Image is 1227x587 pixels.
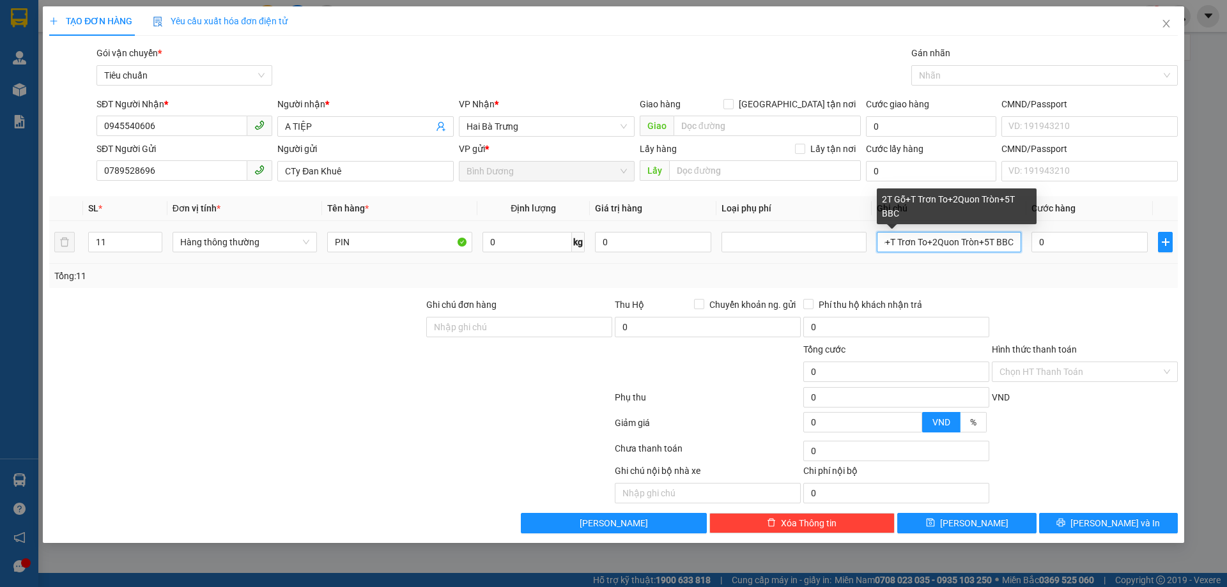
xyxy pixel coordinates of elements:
[71,7,159,20] span: Gửi:
[877,188,1037,224] div: 2T Gỗ+T Trơn To+2Quon Tròn+5T BBC
[866,116,996,137] input: Cước giao hàng
[1056,518,1065,528] span: printer
[613,390,802,413] div: Phụ thu
[781,516,837,530] span: Xóa Thông tin
[911,48,950,58] label: Gán nhãn
[71,48,157,70] span: duykha.tienoanh - In:
[1001,97,1177,111] div: CMND/Passport
[71,36,157,70] span: BD1509250018 -
[803,464,989,483] div: Chi phí nội bộ
[640,99,681,109] span: Giao hàng
[1158,232,1172,252] button: plus
[716,196,871,221] th: Loại phụ phí
[572,232,585,252] span: kg
[467,117,627,136] span: Hai Bà Trưng
[767,518,776,528] span: delete
[926,518,935,528] span: save
[674,116,861,136] input: Dọc đường
[426,300,497,310] label: Ghi chú đơn hàng
[1031,203,1076,213] span: Cước hàng
[814,298,927,312] span: Phí thu hộ khách nhận trả
[254,165,265,175] span: phone
[640,160,669,181] span: Lấy
[49,16,132,26] span: TẠO ĐƠN HÀNG
[580,516,648,530] span: [PERSON_NAME]
[153,17,163,27] img: icon
[54,269,474,283] div: Tổng: 11
[82,59,157,70] span: 16:55:37 [DATE]
[521,513,707,533] button: [PERSON_NAME]
[615,464,801,483] div: Ghi chú nội bộ nhà xe
[940,516,1008,530] span: [PERSON_NAME]
[872,196,1026,221] th: Ghi chú
[96,48,162,58] span: Gói vận chuyển
[1159,237,1171,247] span: plus
[1148,6,1184,42] button: Close
[877,232,1021,252] input: Ghi Chú
[180,233,309,252] span: Hàng thông thường
[94,7,159,20] span: Bình Dương
[803,344,845,354] span: Tổng cước
[436,121,446,132] span: user-add
[970,417,976,427] span: %
[71,23,186,34] span: CTy TNHH - 0977295849
[277,142,453,156] div: Người gửi
[26,78,162,148] strong: Nhận:
[595,232,711,252] input: 0
[734,97,861,111] span: [GEOGRAPHIC_DATA] tận nơi
[640,144,677,154] span: Lấy hàng
[459,142,635,156] div: VP gửi
[426,317,612,337] input: Ghi chú đơn hàng
[992,392,1010,402] span: VND
[805,142,861,156] span: Lấy tận nơi
[511,203,556,213] span: Định lượng
[327,203,369,213] span: Tên hàng
[640,116,674,136] span: Giao
[54,232,75,252] button: delete
[613,441,802,464] div: Chưa thanh toán
[992,344,1077,354] label: Hình thức thanh toán
[1070,516,1160,530] span: [PERSON_NAME] và In
[709,513,895,533] button: deleteXóa Thông tin
[88,203,98,213] span: SL
[866,99,929,109] label: Cước giao hàng
[1039,513,1178,533] button: printer[PERSON_NAME] và In
[615,483,801,503] input: Nhập ghi chú
[866,161,996,181] input: Cước lấy hàng
[104,66,265,85] span: Tiêu chuẩn
[704,298,801,312] span: Chuyển khoản ng. gửi
[153,16,288,26] span: Yêu cầu xuất hóa đơn điện tử
[669,160,861,181] input: Dọc đường
[1161,19,1171,29] span: close
[96,142,272,156] div: SĐT Người Gửi
[327,232,472,252] input: VD: Bàn, Ghế
[49,17,58,26] span: plus
[932,417,950,427] span: VND
[96,97,272,111] div: SĐT Người Nhận
[897,513,1036,533] button: save[PERSON_NAME]
[467,162,627,181] span: Bình Dương
[595,203,642,213] span: Giá trị hàng
[615,300,644,310] span: Thu Hộ
[254,120,265,130] span: phone
[173,203,220,213] span: Đơn vị tính
[459,99,495,109] span: VP Nhận
[277,97,453,111] div: Người nhận
[613,416,802,438] div: Giảm giá
[1001,142,1177,156] div: CMND/Passport
[866,144,923,154] label: Cước lấy hàng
